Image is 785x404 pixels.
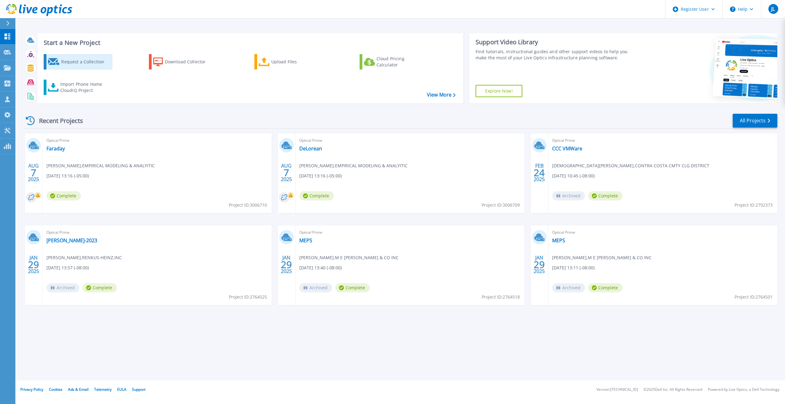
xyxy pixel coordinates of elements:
[735,202,773,208] span: Project ID: 2792373
[482,294,520,300] span: Project ID: 2764518
[299,283,332,292] span: Archived
[28,262,39,267] span: 29
[281,161,292,184] div: AUG 2025
[94,387,112,392] a: Telemetry
[284,170,289,175] span: 7
[534,170,545,175] span: 24
[552,237,565,244] a: MEPS
[281,262,292,267] span: 29
[46,254,122,261] span: [PERSON_NAME] , RENKUS-HEINZ,INC
[534,262,545,267] span: 29
[117,387,126,392] a: EULA
[644,388,702,392] li: © 2025 Dell Inc. All Rights Reserved
[24,113,91,128] div: Recent Projects
[82,283,117,292] span: Complete
[335,283,370,292] span: Complete
[46,145,65,152] a: Faraday
[132,387,145,392] a: Support
[552,172,595,179] span: [DATE] 10:45 (-08:00)
[552,191,585,200] span: Archived
[299,172,342,179] span: [DATE] 13:16 (-05:00)
[281,253,292,276] div: JAN 2025
[360,54,428,69] a: Cloud Pricing Calculator
[254,54,323,69] a: Upload Files
[552,137,774,144] span: Optical Prime
[271,56,321,68] div: Upload Files
[46,172,89,179] span: [DATE] 13:16 (-05:00)
[299,137,521,144] span: Optical Prime
[46,191,81,200] span: Complete
[733,114,777,128] a: All Projects
[229,294,267,300] span: Project ID: 2764525
[552,254,652,261] span: [PERSON_NAME] , M E [PERSON_NAME] & CO INC
[46,283,79,292] span: Archived
[588,191,623,200] span: Complete
[552,264,595,271] span: [DATE] 13:11 (-08:00)
[20,387,43,392] a: Privacy Policy
[49,387,62,392] a: Cookies
[31,170,36,175] span: 7
[299,264,342,271] span: [DATE] 13:40 (-08:00)
[61,56,110,68] div: Request a Collection
[476,85,522,97] a: Explore Now!
[552,283,585,292] span: Archived
[476,49,635,61] div: Find tutorials, instructional guides and other support videos to help you make the most of your L...
[165,56,214,68] div: Download Collector
[299,145,322,152] a: DeLorean
[299,237,312,244] a: MEPS
[476,38,635,46] div: Support Video Library
[46,229,268,236] span: Optical Prime
[299,254,399,261] span: [PERSON_NAME] , M E [PERSON_NAME] & CO INC
[60,81,108,93] div: Import Phone Home CloudIQ Project
[427,92,456,98] a: View More
[482,202,520,208] span: Project ID: 3006709
[708,388,779,392] li: Powered by Live Optics, a Dell Technology
[46,237,97,244] a: [PERSON_NAME]-2023
[735,294,773,300] span: Project ID: 2764501
[533,253,545,276] div: JAN 2025
[552,145,582,152] a: CCC VMWare
[552,162,709,169] span: [DEMOGRAPHIC_DATA][PERSON_NAME] , CONTRA COSTA CMTY CLG DISTRICT
[588,283,623,292] span: Complete
[149,54,217,69] a: Download Collector
[533,161,545,184] div: FEB 2025
[28,253,39,276] div: JAN 2025
[552,229,774,236] span: Optical Prime
[44,39,455,46] h3: Start a New Project
[46,264,89,271] span: [DATE] 13:57 (-08:00)
[28,161,39,184] div: AUG 2025
[299,162,408,169] span: [PERSON_NAME] , EMPIRICAL MODELING & ANALYITIC
[377,56,426,68] div: Cloud Pricing Calculator
[46,162,155,169] span: [PERSON_NAME] , EMPIRICAL MODELING & ANALYITIC
[44,54,112,69] a: Request a Collection
[46,137,268,144] span: Optical Prime
[299,229,521,236] span: Optical Prime
[596,388,638,392] li: Version: [TECHNICAL_ID]
[68,387,89,392] a: Ads & Email
[229,202,267,208] span: Project ID: 3006710
[299,191,334,200] span: Complete
[771,6,775,11] span: JL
